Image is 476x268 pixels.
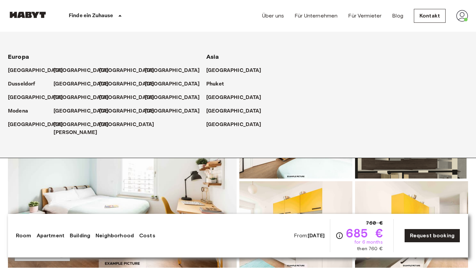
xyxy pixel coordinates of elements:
p: [GEOGRAPHIC_DATA] [54,94,109,102]
p: [GEOGRAPHIC_DATA][PERSON_NAME] [54,121,109,137]
a: [GEOGRAPHIC_DATA] [8,121,70,129]
a: [GEOGRAPHIC_DATA] [206,107,268,115]
a: [GEOGRAPHIC_DATA] [145,107,207,115]
p: [GEOGRAPHIC_DATA] [145,94,200,102]
a: Room [16,232,31,240]
span: 760 € [366,219,383,227]
p: [GEOGRAPHIC_DATA] [99,121,154,129]
img: Marketing picture of unit DE-01-09-020-02Q [8,92,237,268]
a: [GEOGRAPHIC_DATA] [206,121,268,129]
a: Dusseldorf [8,80,42,88]
p: Dusseldorf [8,80,35,88]
a: [GEOGRAPHIC_DATA] [206,94,268,102]
p: [GEOGRAPHIC_DATA] [206,67,261,75]
p: [GEOGRAPHIC_DATA] [145,80,200,88]
a: Blog [392,12,403,20]
p: [GEOGRAPHIC_DATA] [99,94,154,102]
a: Apartment [37,232,64,240]
a: Building [70,232,90,240]
a: [GEOGRAPHIC_DATA][PERSON_NAME] [54,121,115,137]
p: [GEOGRAPHIC_DATA] [99,107,154,115]
span: Asia [206,53,219,60]
a: Modena [8,107,35,115]
span: Europa [8,53,29,60]
a: [GEOGRAPHIC_DATA] [99,107,161,115]
p: Finde ein Zuhause [69,12,113,20]
a: [GEOGRAPHIC_DATA] [54,67,115,75]
p: [GEOGRAPHIC_DATA] [8,94,63,102]
a: Neighborhood [96,232,134,240]
a: [GEOGRAPHIC_DATA] [8,94,70,102]
svg: Check cost overview for full price breakdown. Please note that discounts apply to new joiners onl... [336,232,343,240]
a: Für Vermieter [348,12,381,20]
p: [GEOGRAPHIC_DATA] [99,67,154,75]
p: [GEOGRAPHIC_DATA] [54,107,109,115]
img: avatar [456,10,468,22]
p: [GEOGRAPHIC_DATA] [54,80,109,88]
a: [GEOGRAPHIC_DATA] [99,94,161,102]
a: [GEOGRAPHIC_DATA] [145,94,207,102]
p: [GEOGRAPHIC_DATA] [145,107,200,115]
span: then 760 € [357,246,383,252]
a: Request booking [404,229,460,243]
a: [GEOGRAPHIC_DATA] [99,121,161,129]
a: Über uns [262,12,284,20]
a: [GEOGRAPHIC_DATA] [99,67,161,75]
span: 685 € [346,227,383,239]
p: [GEOGRAPHIC_DATA] [206,94,261,102]
p: Phuket [206,80,224,88]
a: [GEOGRAPHIC_DATA] [8,67,70,75]
p: [GEOGRAPHIC_DATA] [99,80,154,88]
a: [GEOGRAPHIC_DATA] [54,94,115,102]
p: [GEOGRAPHIC_DATA] [206,121,261,129]
a: [GEOGRAPHIC_DATA] [145,80,207,88]
p: [GEOGRAPHIC_DATA] [8,67,63,75]
a: [GEOGRAPHIC_DATA] [54,107,115,115]
p: [GEOGRAPHIC_DATA] [54,67,109,75]
a: Kontakt [414,9,446,23]
span: From: [294,232,325,239]
a: Costs [139,232,155,240]
img: Habyt [8,12,48,18]
img: Picture of unit DE-01-09-020-02Q [355,181,468,268]
p: [GEOGRAPHIC_DATA] [8,121,63,129]
a: [GEOGRAPHIC_DATA] [145,67,207,75]
p: [GEOGRAPHIC_DATA] [145,67,200,75]
img: Picture of unit DE-01-09-020-02Q [239,181,352,268]
b: [DATE] [308,232,325,239]
p: [GEOGRAPHIC_DATA] [206,107,261,115]
span: for 6 months [354,239,383,246]
a: [GEOGRAPHIC_DATA] [206,67,268,75]
a: Für Unternehmen [295,12,337,20]
a: [GEOGRAPHIC_DATA] [99,80,161,88]
a: [GEOGRAPHIC_DATA] [54,80,115,88]
p: Modena [8,107,28,115]
a: Phuket [206,80,230,88]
